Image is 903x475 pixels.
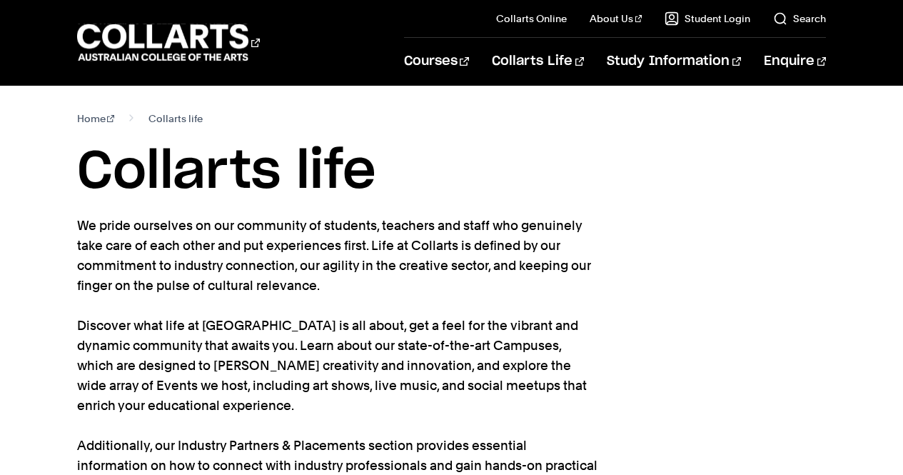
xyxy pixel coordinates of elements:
a: Search [773,11,826,26]
a: Courses [404,38,469,85]
span: Collarts life [148,109,203,129]
a: About Us [590,11,642,26]
a: Collarts Life [492,38,584,85]
a: Home [77,109,115,129]
div: Go to homepage [77,22,260,63]
a: Student Login [665,11,750,26]
a: Collarts Online [496,11,567,26]
a: Enquire [764,38,826,85]
h1: Collarts life [77,140,827,204]
a: Study Information [607,38,741,85]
